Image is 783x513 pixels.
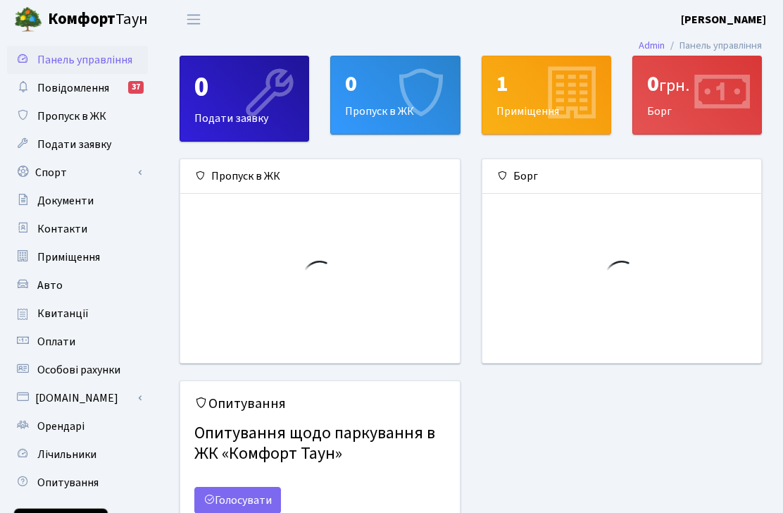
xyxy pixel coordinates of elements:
[194,395,446,412] h5: Опитування
[7,356,148,384] a: Особові рахунки
[48,8,148,32] span: Таун
[37,278,63,293] span: Авто
[180,56,308,141] div: Подати заявку
[37,475,99,490] span: Опитування
[37,362,120,378] span: Особові рахунки
[37,249,100,265] span: Приміщення
[180,159,460,194] div: Пропуск в ЖК
[7,299,148,328] a: Квитанції
[647,70,747,97] div: 0
[37,334,75,350] span: Оплати
[345,70,445,97] div: 0
[330,56,460,135] a: 0Пропуск в ЖК
[37,193,94,209] span: Документи
[7,243,148,271] a: Приміщення
[176,8,211,31] button: Переключити навігацію
[482,56,611,135] a: 1Приміщення
[7,215,148,243] a: Контакти
[37,137,111,152] span: Подати заявку
[7,328,148,356] a: Оплати
[482,56,610,134] div: Приміщення
[14,6,42,34] img: logo.png
[37,419,84,434] span: Орендарі
[639,38,665,53] a: Admin
[7,102,148,130] a: Пропуск в ЖК
[7,187,148,215] a: Документи
[48,8,115,30] b: Комфорт
[7,440,148,469] a: Лічильники
[37,447,96,462] span: Лічильники
[7,469,148,497] a: Опитування
[633,56,761,134] div: Борг
[7,384,148,412] a: [DOMAIN_NAME]
[7,46,148,74] a: Панель управління
[659,73,689,98] span: грн.
[7,271,148,299] a: Авто
[496,70,596,97] div: 1
[681,11,766,28] a: [PERSON_NAME]
[7,74,148,102] a: Повідомлення37
[180,56,309,142] a: 0Подати заявку
[37,306,89,321] span: Квитанції
[128,81,144,94] div: 37
[7,159,148,187] a: Спорт
[681,12,766,27] b: [PERSON_NAME]
[37,52,132,68] span: Панель управління
[37,221,87,237] span: Контакти
[194,418,446,470] h4: Опитування щодо паркування в ЖК «Комфорт Таун»
[618,31,783,61] nav: breadcrumb
[7,412,148,440] a: Орендарі
[194,70,294,104] div: 0
[37,80,109,96] span: Повідомлення
[331,56,459,134] div: Пропуск в ЖК
[7,130,148,159] a: Подати заявку
[37,109,106,124] span: Пропуск в ЖК
[665,38,762,54] li: Панель управління
[482,159,762,194] div: Борг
